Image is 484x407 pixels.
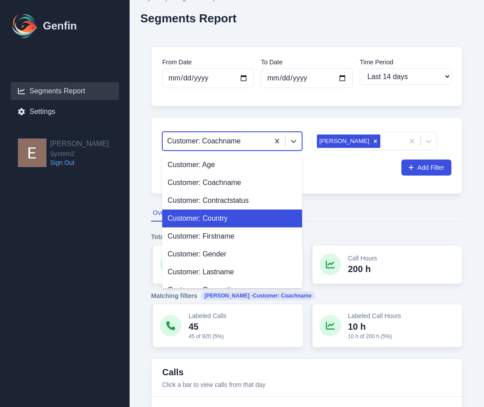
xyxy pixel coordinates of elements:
[370,134,380,148] div: Remove Maxi Ducer
[348,263,377,275] p: 200 h
[189,311,227,320] p: Labeled Calls
[348,254,377,263] p: Call Hours
[189,320,227,333] p: 45
[162,174,302,192] div: Customer: Coachname
[360,58,451,67] label: Time Period
[162,366,265,378] h3: Calls
[162,245,302,263] div: Customer: Gender
[43,19,77,33] h1: Genfin
[162,281,302,299] div: Customer: Occupation
[11,82,119,100] a: Segments Report
[50,158,109,167] a: Sign Out
[348,320,401,333] p: 10 h
[201,291,315,300] span: [PERSON_NAME]
[11,12,39,40] img: Logo
[251,292,311,299] span: · Customer: Coachname
[162,380,265,389] p: Click a bar to view calls from that day
[162,156,302,174] div: Customer: Age
[50,149,109,158] span: System2
[162,192,302,210] div: Customer: Contractstatus
[50,138,109,149] h2: [PERSON_NAME]
[261,58,353,67] label: To Date
[189,333,227,340] p: 45 of 920 (5%)
[18,138,46,167] img: Eugene Moore
[162,263,302,281] div: Customer: Lastname
[151,232,463,241] h4: Totals (date range)
[162,58,254,67] label: From Date
[162,210,302,227] div: Customer: Country
[348,333,401,340] p: 10 h of 200 h (5%)
[151,291,463,300] h4: Matching filters
[162,227,302,245] div: Customer: Firstname
[140,12,236,25] h2: Segments Report
[348,311,401,320] p: Labeled Call Hours
[401,159,451,176] button: Add Filter
[317,134,371,148] div: [PERSON_NAME]
[11,103,119,121] a: Settings
[151,205,181,222] button: Overview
